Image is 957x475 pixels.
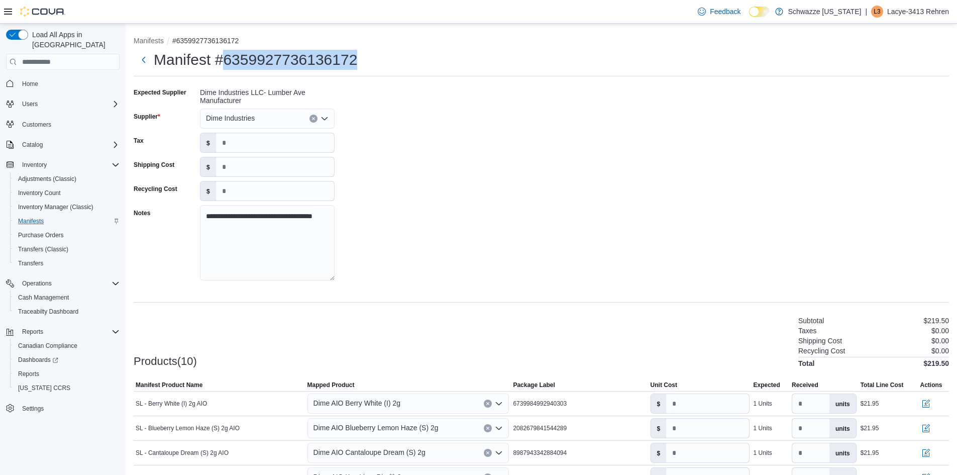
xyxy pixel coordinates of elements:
label: $ [651,443,667,462]
a: Home [18,78,42,90]
button: Users [2,97,124,111]
span: Catalog [18,139,120,151]
label: units [829,419,856,438]
span: Inventory [18,159,120,171]
span: Dashboards [14,354,120,366]
span: 8987943342884094 [513,449,567,457]
button: Customers [2,117,124,132]
button: Reports [10,367,124,381]
span: Unit Cost [651,381,677,389]
span: Catalog [22,141,43,149]
button: Transfers [10,256,124,270]
span: Operations [22,279,52,288]
label: $ [200,181,216,201]
span: Package Label [513,381,555,389]
p: $0.00 [931,327,949,335]
span: Canadian Compliance [14,340,120,352]
a: Inventory Manager (Classic) [14,201,97,213]
span: Home [22,80,38,88]
button: Clear input [484,449,492,457]
a: Inventory Count [14,187,65,199]
span: Washington CCRS [14,382,120,394]
button: Inventory Count [10,186,124,200]
span: Customers [18,118,120,131]
a: Reports [14,368,43,380]
label: Recycling Cost [134,185,177,193]
span: Adjustments (Classic) [14,173,120,185]
button: Inventory [18,159,51,171]
span: Feedback [710,7,740,17]
button: Operations [2,276,124,291]
button: Clear input [484,424,492,432]
span: Manifest Product Name [136,381,202,389]
span: SL - Blueberry Lemon Haze (S) 2g AIO [136,424,240,432]
button: Manifests [134,37,164,45]
span: Cash Management [18,294,69,302]
button: Inventory [2,158,124,172]
label: $ [200,157,216,176]
span: Canadian Compliance [18,342,77,350]
button: Traceabilty Dashboard [10,305,124,319]
h6: Subtotal [798,317,824,325]
span: Mapped Product [307,381,355,389]
h6: Shipping Cost [798,337,842,345]
a: Manifests [14,215,48,227]
a: Dashboards [14,354,62,366]
p: $219.50 [923,317,949,325]
span: Traceabilty Dashboard [14,306,120,318]
button: Cash Management [10,291,124,305]
button: #6359927736136172 [172,37,239,45]
span: Transfers (Classic) [18,245,68,253]
div: $21.95 [861,449,879,457]
button: Catalog [2,138,124,152]
span: Transfers [14,257,120,269]
div: $21.95 [861,424,879,432]
button: Clear input [309,115,317,123]
a: Settings [18,403,48,415]
span: Inventory Count [18,189,61,197]
span: Purchase Orders [14,229,120,241]
button: Open list of options [321,115,329,123]
button: Reports [2,325,124,339]
span: Manifests [18,217,44,225]
p: Lacye-3413 Rehren [887,6,949,18]
div: Lacye-3413 Rehren [871,6,883,18]
button: Canadian Compliance [10,339,124,353]
button: Users [18,98,42,110]
span: Expected [754,381,780,389]
p: $0.00 [931,347,949,355]
span: Dark Mode [749,17,750,18]
h3: Products(10) [134,355,197,367]
span: Load All Apps in [GEOGRAPHIC_DATA] [28,30,120,50]
label: $ [200,133,216,152]
nav: Complex example [6,72,120,442]
span: Cash Management [14,292,120,304]
span: Dashboards [18,356,58,364]
nav: An example of EuiBreadcrumbs [134,36,949,48]
button: Manifests [10,214,124,228]
button: Open list of options [495,424,503,432]
label: Shipping Cost [134,161,174,169]
h6: Taxes [798,327,817,335]
label: Notes [134,209,150,217]
span: Customers [22,121,51,129]
span: Operations [18,277,120,290]
h1: Manifest #6359927736136172 [154,50,357,70]
span: Traceabilty Dashboard [18,308,78,316]
p: $0.00 [931,337,949,345]
button: Catalog [18,139,47,151]
label: Expected Supplier [134,88,186,97]
span: Settings [18,402,120,415]
span: Dime Industries [206,112,255,124]
button: Next [134,50,154,70]
a: [US_STATE] CCRS [14,382,74,394]
a: Transfers [14,257,47,269]
span: Transfers (Classic) [14,243,120,255]
span: SL - Cantaloupe Dream (S) 2g AIO [136,449,229,457]
div: Dime Industries LLC- Lumber Ave Manufacturer [200,84,335,105]
span: Home [18,77,120,89]
span: 6739984992940303 [513,400,567,408]
img: Cova [20,7,65,17]
span: SL - Berry White (I) 2g AIO [136,400,207,408]
button: Adjustments (Classic) [10,172,124,186]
